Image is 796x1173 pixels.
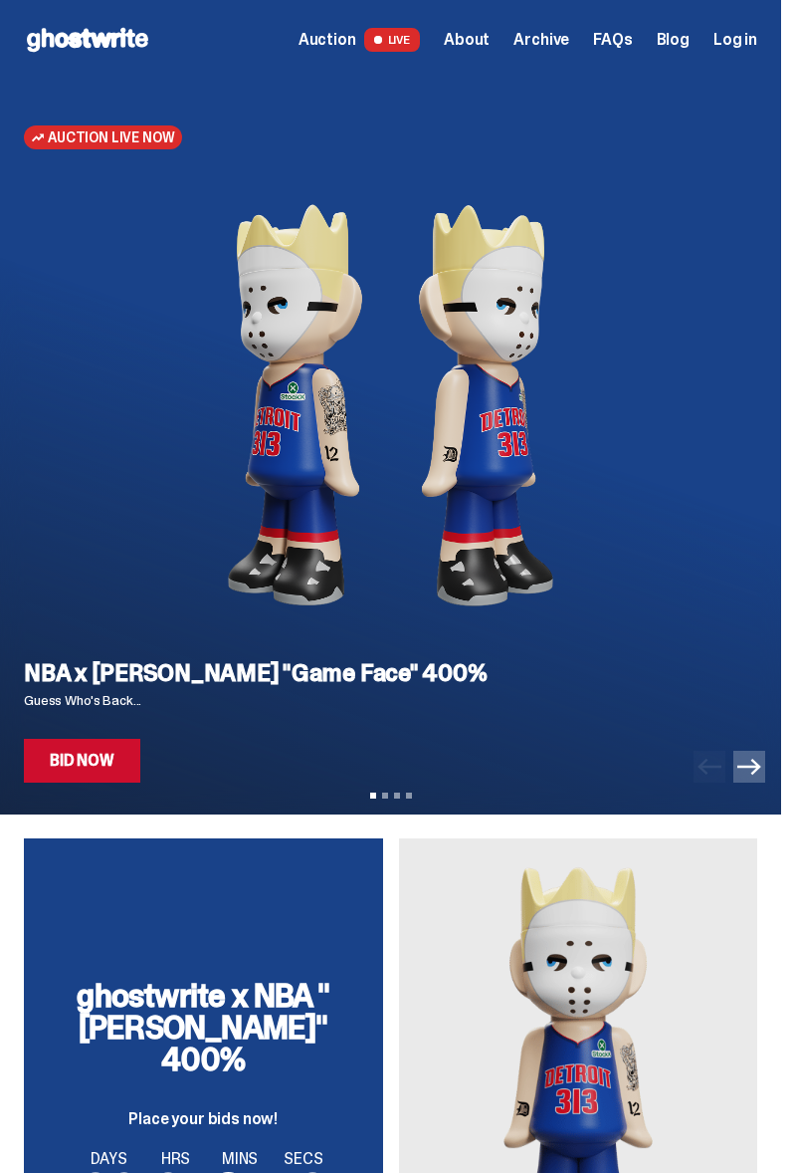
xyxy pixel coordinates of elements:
button: Next [733,751,765,783]
a: Archive [513,32,569,48]
span: HRS [153,1151,199,1167]
button: View slide 2 [382,793,388,799]
a: Log in [713,32,757,48]
span: Auction [298,32,356,48]
a: About [444,32,490,48]
span: LIVE [364,28,421,52]
span: Auction Live Now [48,129,174,145]
a: Bid Now [24,739,140,783]
p: Place your bids now! [48,1111,359,1127]
a: Blog [657,32,690,48]
h2: NBA x [PERSON_NAME] "Game Face" 400% [24,661,757,685]
p: Guess Who's Back... [24,693,757,707]
img: NBA x Eminem "Game Face" 400% [24,181,757,629]
h3: ghostwrite x NBA "[PERSON_NAME]" 400% [48,980,359,1075]
a: FAQs [593,32,632,48]
span: SECS [282,1151,326,1167]
a: Auction LIVE [298,28,420,52]
button: View slide 3 [394,793,400,799]
button: View slide 4 [406,793,412,799]
span: MINS [214,1151,266,1167]
button: View slide 1 [370,793,376,799]
span: DAYS [81,1151,137,1167]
